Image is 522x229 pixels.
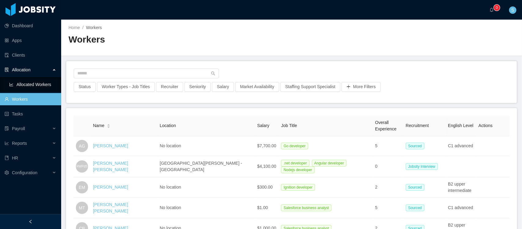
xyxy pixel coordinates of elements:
[68,25,80,30] a: Home
[448,123,473,128] span: English Level
[184,82,211,92] button: Seniority
[257,123,269,128] span: Salary
[74,82,96,92] button: Status
[5,68,9,72] i: icon: solution
[82,25,83,30] span: /
[373,198,403,218] td: 5
[93,122,104,129] span: Name
[490,8,494,12] i: icon: bell
[5,20,56,32] a: icon: pie-chartDashboard
[93,161,128,172] a: [PERSON_NAME] [PERSON_NAME]
[93,202,128,213] a: [PERSON_NAME] [PERSON_NAME]
[446,198,476,218] td: C1 advanced
[5,49,56,61] a: icon: auditClients
[373,177,403,198] td: 2
[375,120,397,131] span: Overall Experience
[93,185,128,190] a: [PERSON_NAME]
[12,67,31,72] span: Allocation
[373,136,403,156] td: 5
[9,78,56,91] a: icon: line-chartAllocated Workers
[93,143,128,148] a: [PERSON_NAME]
[406,184,424,191] span: Sourced
[446,177,476,198] td: B2 upper intermediate
[12,141,27,146] span: Reports
[68,33,292,46] h2: Workers
[12,170,37,175] span: Configuration
[281,123,297,128] span: Job Title
[79,202,85,214] span: MT
[157,177,255,198] td: No location
[494,5,500,11] sup: 0
[373,156,403,177] td: 0
[5,93,56,105] a: icon: userWorkers
[107,123,110,125] i: icon: caret-up
[157,198,255,218] td: No location
[76,162,87,171] span: RWPdS
[107,126,110,127] i: icon: caret-down
[511,6,514,14] span: S
[12,126,25,131] span: Payroll
[97,82,155,92] button: Worker Types - Job Titles
[257,164,276,169] span: $4,100.00
[406,123,429,128] span: Recruitment
[157,156,255,177] td: [GEOGRAPHIC_DATA][PERSON_NAME] - [GEOGRAPHIC_DATA]
[212,82,234,92] button: Salary
[280,82,340,92] button: Staffing Support Specialist
[479,123,493,128] span: Actions
[257,143,276,148] span: $7,700.00
[257,185,273,190] span: $300.00
[406,163,438,170] span: Jobsity Interview
[79,140,85,152] span: AG
[5,34,56,47] a: icon: appstoreApps
[5,108,56,120] a: icon: profileTasks
[342,82,381,92] button: icon: plusMore Filters
[281,205,331,211] span: Salesforce business analyst
[281,167,314,173] span: Nodejs developer
[160,123,176,128] span: Location
[281,160,309,167] span: .net developer
[5,156,9,160] i: icon: book
[406,143,424,149] span: Sourced
[156,82,183,92] button: Recruiter
[86,25,102,30] span: Workers
[235,82,279,92] button: Market Availability
[257,205,268,210] span: $1.00
[281,143,308,149] span: Go developer
[281,184,315,191] span: Ignition developer
[5,171,9,175] i: icon: setting
[107,123,110,127] div: Sort
[5,126,9,131] i: icon: file-protect
[12,156,18,160] span: HR
[312,160,346,167] span: Angular developer
[406,205,424,211] span: Sourced
[446,136,476,156] td: C1 advanced
[211,71,215,76] i: icon: search
[157,136,255,156] td: No location
[79,181,85,193] span: EM
[5,141,9,145] i: icon: line-chart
